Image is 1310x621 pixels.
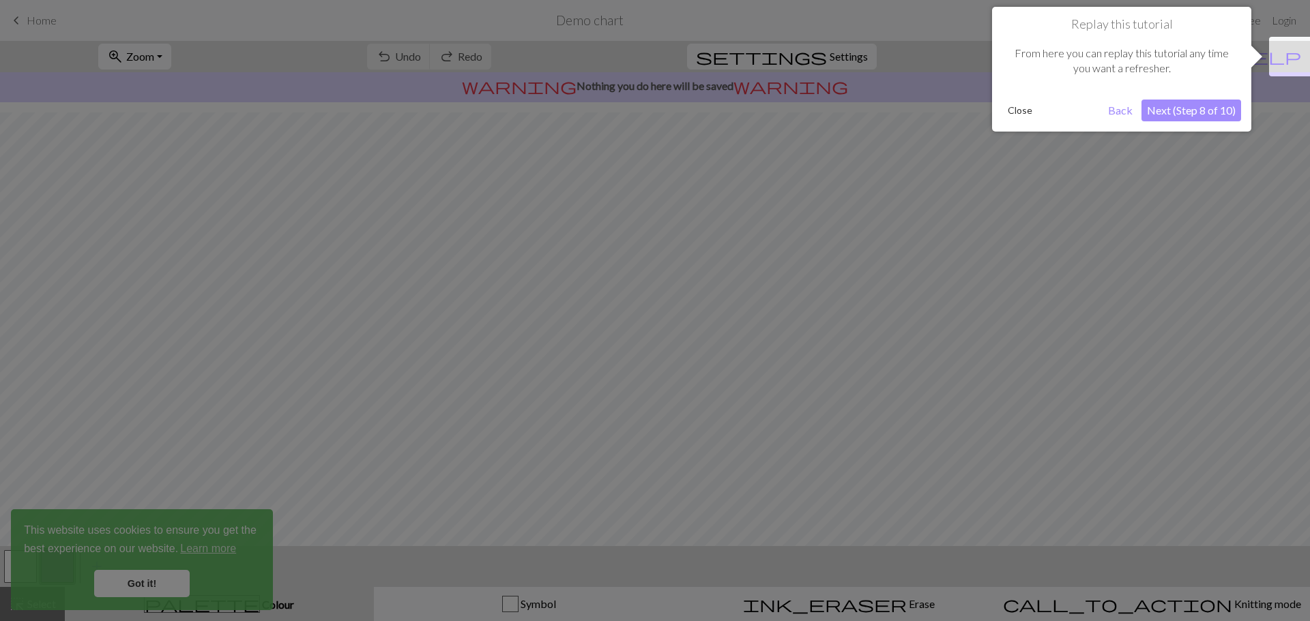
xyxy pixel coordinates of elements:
[1002,100,1038,121] button: Close
[992,7,1251,132] div: Replay this tutorial
[1002,32,1241,90] div: From here you can replay this tutorial any time you want a refresher.
[1002,17,1241,32] h1: Replay this tutorial
[1141,100,1241,121] button: Next (Step 8 of 10)
[1103,100,1138,121] button: Back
